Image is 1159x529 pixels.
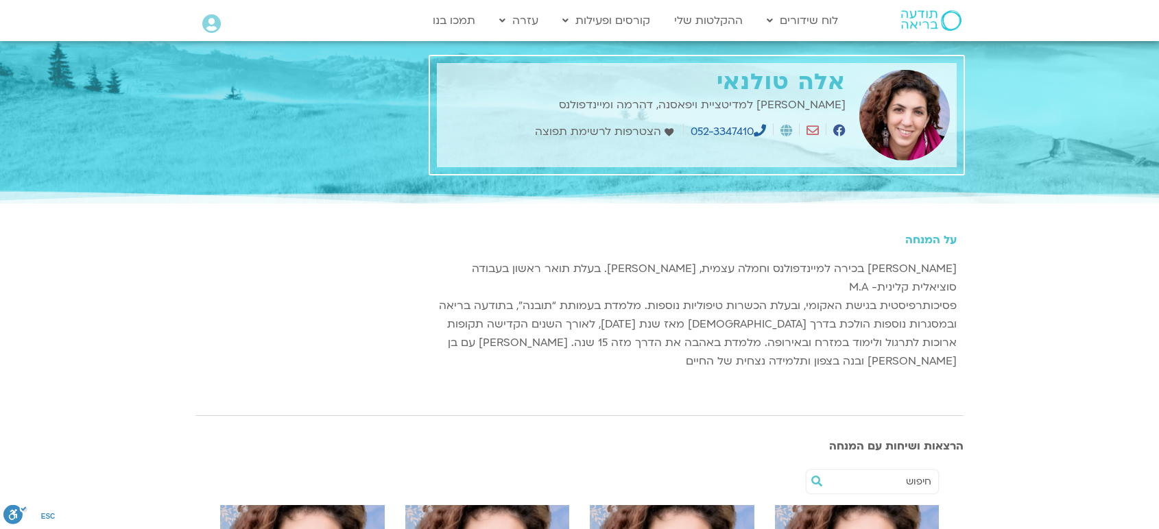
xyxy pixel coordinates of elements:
a: הצטרפות לרשימת תפוצה [535,123,677,141]
a: קורסים ופעילות [555,8,657,34]
a: ההקלטות שלי [667,8,750,34]
h3: הרצאות ושיחות עם המנחה [195,440,964,452]
input: חיפוש [827,470,931,493]
a: 052-3347410 [691,124,766,139]
a: עזרה [492,8,545,34]
h1: אלה טולנאי [444,70,846,95]
a: תמכו בנו [426,8,482,34]
h2: [PERSON_NAME] למדיטציית ויפאסנה, דהרמה ומיינדפולנס [444,99,846,111]
img: תודעה בריאה [901,10,961,31]
span: הצטרפות לרשימת תפוצה [535,123,665,141]
a: לוח שידורים [760,8,845,34]
p: [PERSON_NAME] בכירה למיינדפולנס וחמלה עצמית, [PERSON_NAME]. בעלת תואר ראשון בעבודה סוציאלית קליני... [437,260,957,371]
h5: על המנחה [437,234,957,246]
